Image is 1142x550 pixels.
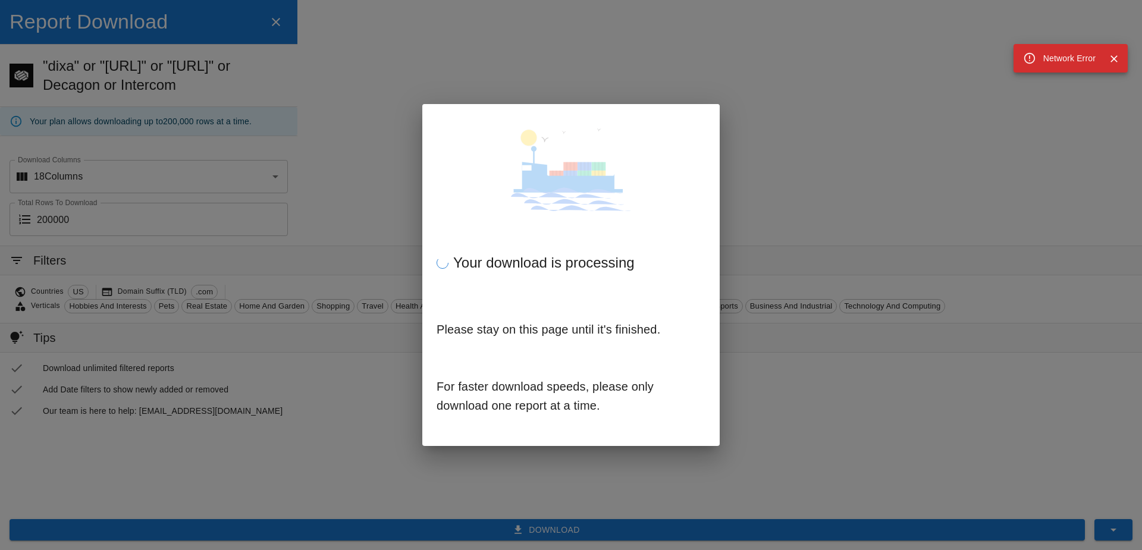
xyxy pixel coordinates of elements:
[437,358,705,434] h6: For faster download speeds, please only download one report at a time.
[437,253,705,272] div: Your download is processing
[1083,466,1128,511] iframe: Drift Widget Chat Controller
[437,301,705,358] h6: Please stay on this page until it's finished.
[432,128,710,211] img: undraw_Container_ship_ok1c.svg
[1043,48,1096,69] div: Network Error
[1105,50,1123,68] button: Close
